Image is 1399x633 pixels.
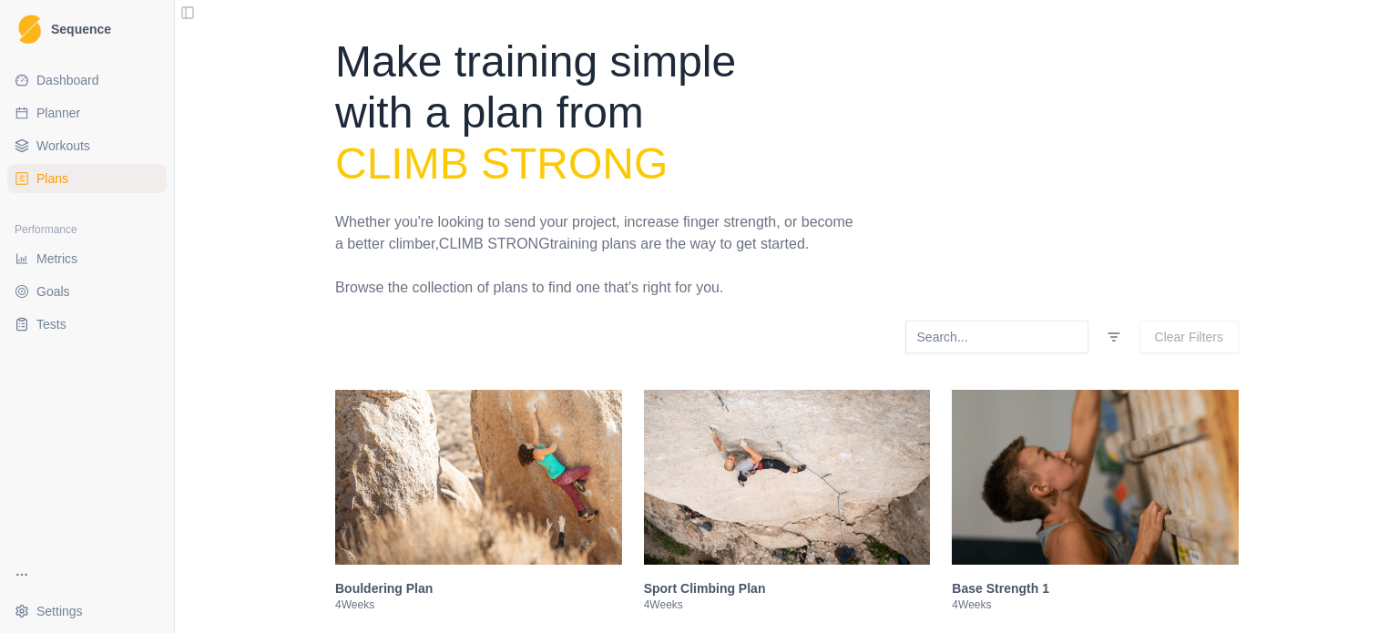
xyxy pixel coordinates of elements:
a: Goals [7,277,167,306]
img: Base Strength 1 [952,390,1239,565]
a: Workouts [7,131,167,160]
img: Bouldering Plan [335,390,622,565]
p: 4 Weeks [952,597,1239,612]
h3: Base Strength 1 [952,579,1239,597]
h3: Bouldering Plan [335,579,622,597]
p: 4 Weeks [644,597,931,612]
button: Settings [7,597,167,626]
input: Search... [905,321,1088,353]
p: Browse the collection of plans to find one that's right for you. [335,277,860,299]
span: Metrics [36,250,77,268]
a: Metrics [7,244,167,273]
a: LogoSequence [7,7,167,51]
p: Whether you're looking to send your project, increase finger strength, or become a better climber... [335,211,860,255]
p: 4 Weeks [335,597,622,612]
span: Plans [36,169,68,188]
span: Tests [36,315,66,333]
span: Dashboard [36,71,99,89]
span: Planner [36,104,80,122]
a: Planner [7,98,167,128]
span: Sequence [51,23,111,36]
a: Tests [7,310,167,339]
span: Climb Strong [439,236,550,251]
div: Performance [7,215,167,244]
h3: Sport Climbing Plan [644,579,931,597]
a: Plans [7,164,167,193]
span: Workouts [36,137,90,155]
img: Logo [18,15,41,45]
a: Dashboard [7,66,167,95]
span: Goals [36,282,70,301]
span: Climb Strong [335,139,668,188]
h1: Make training simple with a plan from [335,36,860,189]
img: Sport Climbing Plan [644,390,931,565]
